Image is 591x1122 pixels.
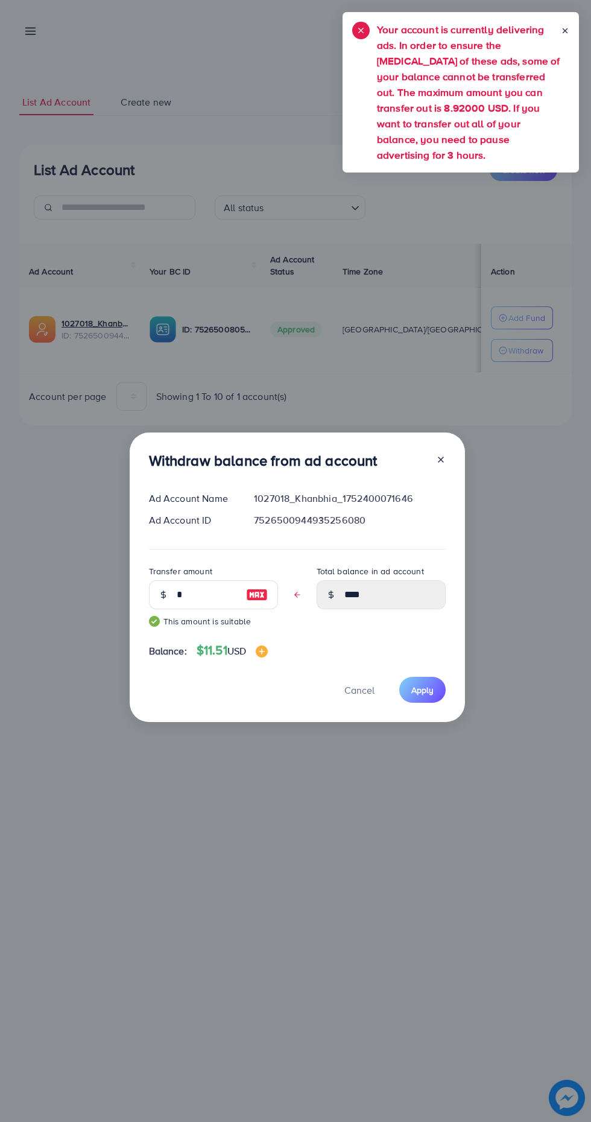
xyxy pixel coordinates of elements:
label: Transfer amount [149,565,212,577]
img: guide [149,616,160,627]
h3: Withdraw balance from ad account [149,452,378,469]
div: 7526500944935256080 [244,513,455,527]
h4: $11.51 [197,643,268,658]
button: Apply [399,677,446,703]
span: USD [227,644,246,658]
div: Ad Account ID [139,513,245,527]
label: Total balance in ad account [317,565,424,577]
span: Balance: [149,644,187,658]
h5: Your account is currently delivering ads. In order to ensure the [MEDICAL_DATA] of these ads, som... [377,22,561,163]
button: Cancel [329,677,390,703]
small: This amount is suitable [149,615,278,627]
div: 1027018_Khanbhia_1752400071646 [244,492,455,506]
span: Apply [411,684,434,696]
img: image [246,588,268,602]
div: Ad Account Name [139,492,245,506]
img: image [256,645,268,658]
span: Cancel [344,683,375,697]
